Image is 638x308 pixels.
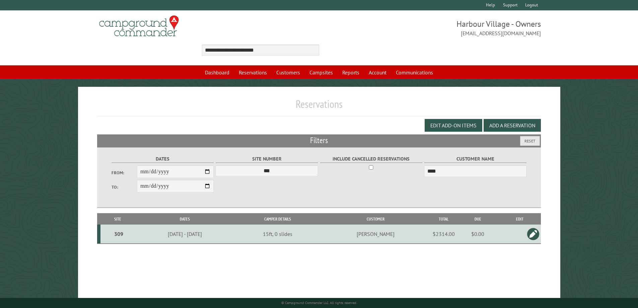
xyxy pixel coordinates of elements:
button: Add a Reservation [484,119,541,132]
label: Customer Name [424,155,526,163]
label: Dates [112,155,214,163]
td: 15ft, 0 slides [234,225,321,244]
div: [DATE] - [DATE] [136,231,233,237]
label: To: [112,184,137,190]
th: Due [457,213,499,225]
small: © Campground Commander LLC. All rights reserved. [281,301,357,305]
a: Communications [392,66,437,79]
label: From: [112,170,137,176]
td: $2314.00 [430,225,457,244]
th: Dates [135,213,234,225]
h2: Filters [97,134,541,147]
th: Site [100,213,135,225]
th: Total [430,213,457,225]
td: $0.00 [457,225,499,244]
a: Dashboard [201,66,233,79]
th: Edit [499,213,541,225]
span: Harbour Village - Owners [EMAIL_ADDRESS][DOMAIN_NAME] [319,18,541,37]
a: Reports [338,66,363,79]
button: Edit Add-on Items [425,119,482,132]
label: Include Cancelled Reservations [320,155,422,163]
td: [PERSON_NAME] [321,225,430,244]
th: Camper Details [234,213,321,225]
a: Account [365,66,391,79]
img: Campground Commander [97,13,181,39]
h1: Reservations [97,98,541,116]
th: Customer [321,213,430,225]
a: Customers [272,66,304,79]
button: Reset [520,136,540,146]
label: Site Number [216,155,318,163]
div: 309 [103,231,134,237]
a: Reservations [235,66,271,79]
a: Campsites [305,66,337,79]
